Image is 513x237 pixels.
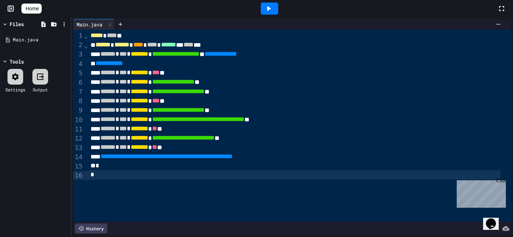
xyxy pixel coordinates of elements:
div: Main.java [73,19,115,30]
div: 10 [73,115,84,125]
div: 6 [73,78,84,87]
div: 7 [73,87,84,96]
div: 16 [73,171,84,180]
div: Settings [5,86,25,93]
div: 1 [73,31,84,40]
div: 8 [73,96,84,106]
div: 5 [73,69,84,78]
div: 14 [73,152,84,162]
div: 15 [73,162,84,171]
div: Output [33,86,48,93]
div: 3 [73,50,84,59]
span: Fold line [84,42,88,49]
iframe: chat widget [454,177,506,208]
div: 9 [73,106,84,115]
iframe: chat widget [483,208,506,230]
span: Home [26,5,39,12]
div: 4 [73,59,84,69]
span: Fold line [84,32,88,40]
div: 12 [73,134,84,143]
div: Files [10,20,24,28]
div: Tools [10,58,24,65]
div: Main.java [73,21,106,28]
div: Chat with us now!Close [3,3,49,45]
div: 11 [73,125,84,134]
a: Home [21,4,42,14]
div: 2 [73,40,84,50]
div: History [75,223,107,233]
div: 13 [73,143,84,152]
div: Main.java [13,36,68,44]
